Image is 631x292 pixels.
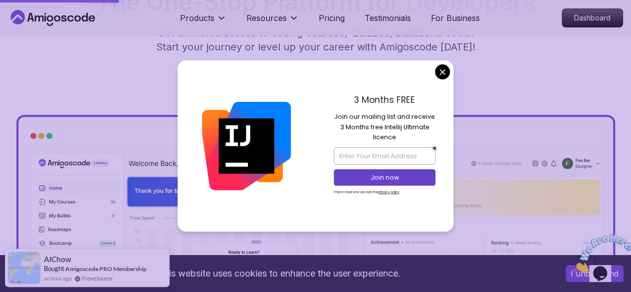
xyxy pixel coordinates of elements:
p: Get unlimited access to coding , , and . Start your journey or level up your career with Amigosco... [148,26,483,54]
a: Pricing [319,12,345,24]
a: ProveSource [82,274,113,283]
button: Products [180,12,226,32]
p: Products [180,12,214,24]
iframe: chat widget [569,230,631,277]
button: Accept cookies [566,265,624,282]
div: This website uses cookies to enhance the user experience. [7,263,551,285]
span: AlChow [44,255,71,264]
span: 1 [4,4,8,12]
p: Resources [246,12,287,24]
span: Bought [44,265,64,273]
a: Testimonials [365,12,411,24]
button: Resources [246,12,299,32]
a: Dashboard [562,8,623,27]
span: an hour ago [44,274,72,283]
a: Amigoscode PRO Membership [65,265,147,273]
a: For Business [431,12,480,24]
img: Chat attention grabber [4,4,66,43]
img: provesource social proof notification image [8,252,40,284]
p: Dashboard [562,9,623,27]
